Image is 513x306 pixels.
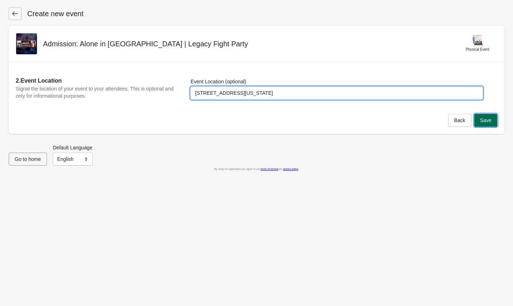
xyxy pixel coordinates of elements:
span: Go to home [15,156,41,162]
a: Go to home [9,156,47,162]
div: By using our application you agree to our and . [9,166,504,173]
div: Physical Event [466,46,489,53]
input: 123 Street, City, 111111 (optional) [190,87,483,99]
span: Save [480,117,491,123]
a: privacy policy [283,168,298,170]
button: Back [448,114,471,127]
h1: Create new event [22,9,84,19]
a: terms of service [260,168,278,170]
span: Signal the location of your event to your attendees. This is optional and only for informational ... [16,86,173,99]
img: FightPartyImage-website3.png [16,33,37,54]
button: Go to home [9,153,47,166]
img: physical-event-845dc57dcf8a37f45bd70f14adde54f6.png [472,34,483,46]
label: Default Language [53,144,93,151]
h2: 2. Event Location [16,76,176,85]
span: Back [454,117,465,123]
label: Event Location (optional) [190,78,246,85]
button: Save [474,114,497,127]
h2: Admission: Alone in [GEOGRAPHIC_DATA] | Legacy Fight Party [43,39,248,49]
